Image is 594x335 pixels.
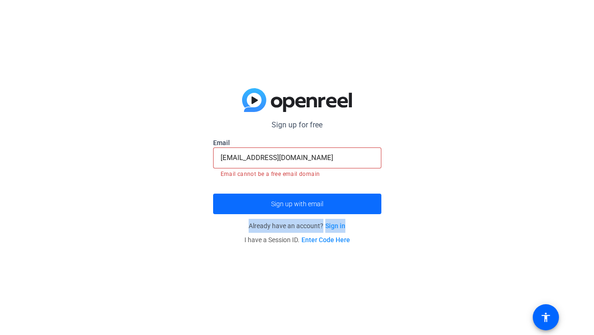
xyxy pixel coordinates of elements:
img: blue-gradient.svg [242,88,352,112]
span: Already have an account? [249,222,345,230]
a: Sign in [325,222,345,230]
mat-error: Email cannot be a free email domain [221,168,374,179]
a: Enter Code Here [301,236,350,244]
input: Enter Email Address [221,152,374,163]
p: Sign up for free [213,119,381,131]
button: Sign up with email [213,194,381,214]
span: I have a Session ID. [244,236,350,244]
mat-icon: accessibility [540,312,551,323]
label: Email [213,138,381,147]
